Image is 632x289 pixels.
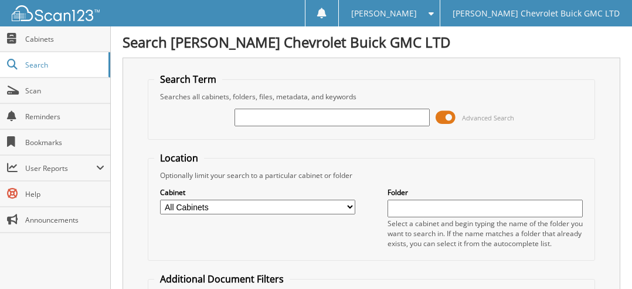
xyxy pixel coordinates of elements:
span: Bookmarks [25,137,104,147]
span: Search [25,60,103,70]
div: Searches all cabinets, folders, files, metadata, and keywords [154,92,588,102]
span: [PERSON_NAME] [351,10,417,17]
label: Cabinet [160,187,355,197]
legend: Location [154,152,204,164]
legend: Search Term [154,73,222,86]
span: Announcements [25,215,104,225]
h1: Search [PERSON_NAME] Chevrolet Buick GMC LTD [123,32,620,52]
span: [PERSON_NAME] Chevrolet Buick GMC LTD [453,10,620,17]
div: Optionally limit your search to a particular cabinet or folder [154,170,588,180]
span: Cabinets [25,34,104,44]
div: Select a cabinet and begin typing the name of the folder you want to search in. If the name match... [388,219,583,248]
span: Advanced Search [462,113,514,122]
span: Help [25,189,104,199]
img: scan123-logo-white.svg [12,5,100,21]
span: Scan [25,86,104,96]
legend: Additional Document Filters [154,273,290,285]
span: Reminders [25,112,104,122]
span: User Reports [25,163,96,173]
label: Folder [388,187,583,197]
